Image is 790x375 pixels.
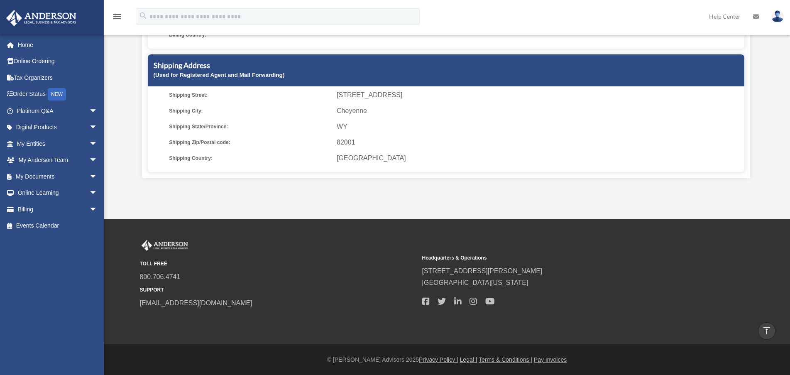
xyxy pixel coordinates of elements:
a: 800.706.4741 [140,273,181,280]
span: arrow_drop_down [89,119,106,136]
img: User Pic [771,10,784,22]
span: arrow_drop_down [89,103,106,120]
small: (Used for Registered Agent and Mail Forwarding) [154,72,285,78]
small: Headquarters & Operations [422,254,699,262]
span: Shipping City: [169,105,331,117]
a: Home [6,37,110,53]
a: menu [112,15,122,22]
a: Events Calendar [6,218,110,234]
i: menu [112,12,122,22]
span: Shipping Country: [169,152,331,164]
i: search [139,11,148,20]
a: My Anderson Teamarrow_drop_down [6,152,110,169]
small: SUPPORT [140,286,416,294]
a: My Documentsarrow_drop_down [6,168,110,185]
span: Shipping Zip/Postal code: [169,137,331,148]
span: Cheyenne [337,105,741,117]
a: My Entitiesarrow_drop_down [6,135,110,152]
small: TOLL FREE [140,260,416,268]
a: Digital Productsarrow_drop_down [6,119,110,136]
a: Tax Organizers [6,69,110,86]
a: [GEOGRAPHIC_DATA][US_STATE] [422,279,528,286]
img: Anderson Advisors Platinum Portal [4,10,79,26]
span: Shipping State/Province: [169,121,331,132]
h5: Shipping Address [154,60,739,71]
a: Platinum Q&Aarrow_drop_down [6,103,110,119]
a: Billingarrow_drop_down [6,201,110,218]
a: Online Learningarrow_drop_down [6,185,110,201]
a: Order StatusNEW [6,86,110,103]
span: arrow_drop_down [89,135,106,152]
span: Shipping Street: [169,89,331,101]
span: arrow_drop_down [89,185,106,202]
a: [EMAIL_ADDRESS][DOMAIN_NAME] [140,299,252,306]
a: Pay Invoices [534,356,567,363]
span: [GEOGRAPHIC_DATA] [337,152,741,164]
i: vertical_align_top [762,326,772,336]
span: 82001 [337,137,741,148]
a: Terms & Conditions | [479,356,532,363]
span: WY [337,121,741,132]
img: Anderson Advisors Platinum Portal [140,240,190,251]
a: Privacy Policy | [419,356,458,363]
span: [STREET_ADDRESS] [337,89,741,101]
a: Legal | [460,356,477,363]
a: Online Ordering [6,53,110,70]
div: © [PERSON_NAME] Advisors 2025 [104,355,790,365]
span: arrow_drop_down [89,201,106,218]
a: [STREET_ADDRESS][PERSON_NAME] [422,267,543,275]
span: arrow_drop_down [89,152,106,169]
span: arrow_drop_down [89,168,106,185]
a: vertical_align_top [758,322,775,340]
div: NEW [48,88,66,100]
